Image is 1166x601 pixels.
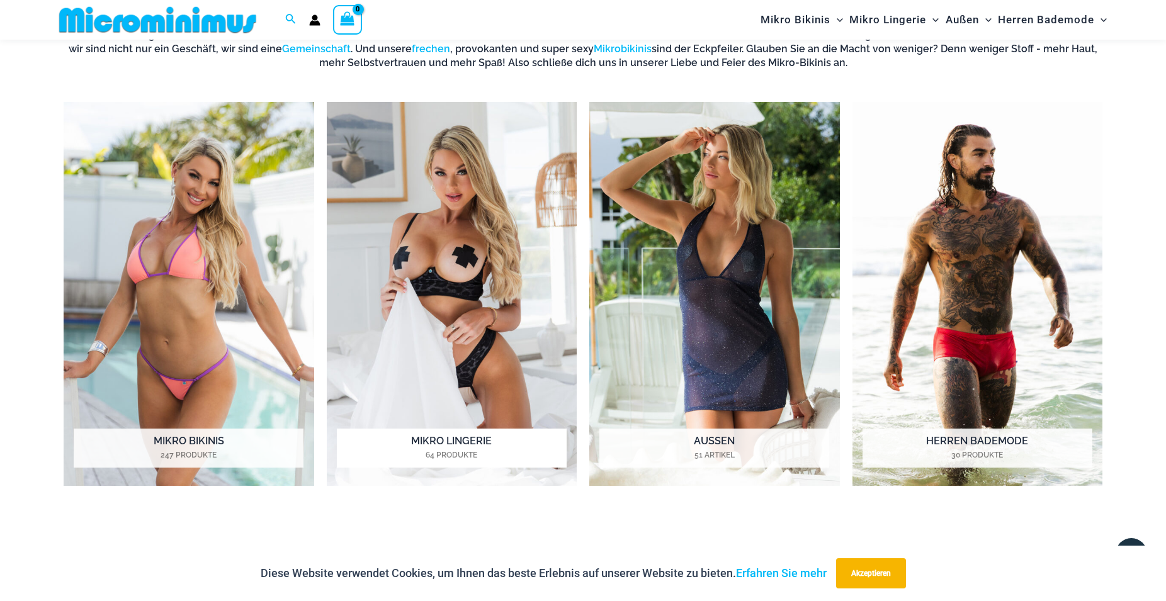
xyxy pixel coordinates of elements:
[589,102,840,486] img: Außen
[849,4,926,36] span: Mikro Lingerie
[412,43,450,55] a: frechen
[852,102,1103,486] a: Produkt besuchen Kategorie Herren Bademode
[333,5,362,34] a: Warenkorb anzeigen leer
[761,4,830,36] span: Mikro Bikinis
[327,102,577,486] img: Mikro Lingerie
[756,2,1112,38] nav: Site Navigation
[846,4,942,36] a: Mikro LingerieMenü ToggleMenü Toggle
[1094,4,1107,36] span: Menü Toggle
[594,43,652,55] a: Mikrobikinis
[995,4,1110,36] a: Herren BademodeMenü ToggleMenü Toggle
[282,43,351,55] a: Gemeinschaft
[285,12,297,28] a: Icon Link suchen
[979,4,992,36] span: Menü Toggle
[926,4,939,36] span: Menü Toggle
[337,429,567,468] h2: Mikro Lingerie
[836,558,906,588] button: Akzeptieren
[327,102,577,486] a: Produkt besuchen Kategorie Micro Lingerie
[998,4,1094,36] span: Herren Bademode
[261,564,827,583] p: Diese Website verwendet Cookies, um Ihnen das beste Erlebnis auf unserer Website zu bieten.
[830,4,843,36] span: Menü Toggle
[599,449,829,461] mark: 51 Artikel
[736,566,827,580] a: Erfahren Sie mehr
[863,429,1092,468] h2: Herren Bademode
[599,429,829,468] h2: Außen
[74,429,303,468] h2: Mikro Bikinis
[863,449,1092,461] mark: 30 Produkte
[64,28,1102,70] h6: Dies ist die außergewöhnliche Welt von Microminimus, dem ultimativen Ziel für den Mikro-Bikini, d...
[74,449,303,461] mark: 247 Produkte
[852,102,1103,486] img: Herren Bademode
[757,4,846,36] a: Mikro BikinisMenü ToggleMenü Toggle
[309,14,320,26] a: Konto-Icon-Link
[589,102,840,486] a: Produkt besuchen Kategorie Outer
[942,4,995,36] a: AußenMenü ToggleMenü Toggle
[64,102,314,486] img: Mikro Bikinis
[946,4,979,36] span: Außen
[337,449,567,461] mark: 64 Produkte
[54,6,261,34] img: MM SHOP LOGO FLAT
[64,102,314,486] a: Produkt besuchen Kategorie Micro Bikinis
